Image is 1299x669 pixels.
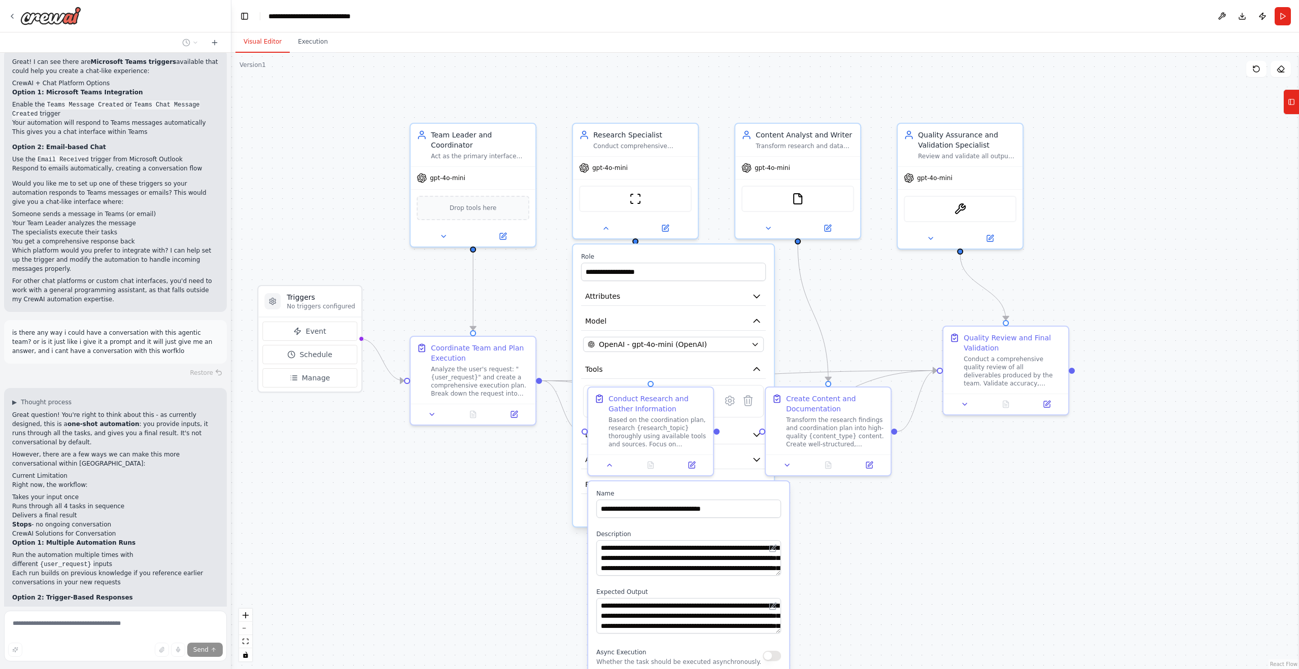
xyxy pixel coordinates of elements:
[306,326,326,336] span: Event
[155,643,169,657] button: Upload files
[734,123,861,239] div: Content Analyst and WriterTransform research and data into compelling, well-structured content fo...
[240,61,266,69] div: Version 1
[431,152,529,160] div: Act as the primary interface with users, understand their requests, and coordinate with specializ...
[12,100,219,118] li: Enable the or trigger
[431,365,529,398] div: Analyze the user's request: "{user_request}" and create a comprehensive execution plan. Break dow...
[954,203,966,215] img: OCRTool
[629,193,641,205] img: ScrapeWebsiteTool
[12,521,31,528] strong: Stops
[918,130,1016,150] div: Quality Assurance and Validation Specialist
[12,100,200,119] code: Teams Chat Message Created
[239,609,252,622] button: zoom in
[91,58,177,65] strong: Microsoft Teams triggers
[12,57,219,76] p: Great! I can see there are available that could help you create a chat-like experience:
[257,285,362,393] div: TriggersNo triggers configuredEventScheduleManage
[12,605,219,614] li: Set up Micr
[409,336,536,426] div: Coordinate Team and Plan ExecutionAnalyze the user's request: "{user_request}" and create a compr...
[756,130,854,140] div: Content Analyst and Writer
[756,142,854,150] div: Transform research and data into compelling, well-structured content for {content_type}. Create r...
[918,152,1016,160] div: Review and validate all outputs from team members, ensuring accuracy, completeness, and alignment...
[409,123,536,248] div: Team Leader and CoordinatorAct as the primary interface with users, understand their requests, an...
[765,386,892,476] div: Create Content and DocumentationTransform the research findings and coordination plan into high-q...
[955,255,1011,320] g: Edge from 73349a80-c0eb-49e1-aabe-4f9ade0f8a28 to b669a4c1-ae90-499f-86d1-3f4815adfc38
[596,649,646,656] span: Async Execution
[767,542,779,554] button: Open in editor
[12,550,219,569] li: Run the automation multiple times with different inputs
[587,386,714,476] div: Conduct Research and Gather InformationBased on the coordination plan, research {research_topic} ...
[610,403,714,411] div: A tool that can be used to read a website content.
[786,394,884,414] div: Create Content and Documentation
[12,492,219,502] li: Takes your input once
[12,179,219,206] p: Would you like me to set up one of these triggers so your automation responds to Teams messages o...
[592,164,628,172] span: gpt-4o-mini
[629,459,672,471] button: No output available
[786,416,884,448] div: Transform the research findings and coordination plan into high-quality {content_type} content. C...
[290,31,336,53] button: Execution
[636,222,694,234] button: Open in side panel
[431,343,529,363] div: Coordinate Team and Plan Execution
[964,333,1062,353] div: Quality Review and Final Validation
[596,489,781,498] label: Name
[431,130,529,150] div: Team Leader and Coordinator
[608,394,707,414] div: Conduct Research and Gather Information
[12,398,17,406] span: ▶
[262,322,357,341] button: Event
[468,242,478,330] g: Edge from 6df04d68-2ee6-4004-9f3f-1947d8d0fbd8 to 2983d0ac-615e-4c85-9982-9eda20958208
[12,328,219,356] p: is there any way i could have a conversation with this agentic team? or is it just like i give it...
[36,155,91,164] code: Email Received
[897,366,937,437] g: Edge from de355b68-1bd3-406b-b559-025b38f64fb0 to b669a4c1-ae90-499f-86d1-3f4815adfc38
[964,355,1062,388] div: Conduct a comprehensive quality review of all deliverables produced by the team. Validate accurac...
[287,302,355,310] p: No triggers configured
[12,144,106,151] strong: Option 2: Email-based Chat
[12,228,219,237] li: The specialists execute their tasks
[237,9,252,23] button: Hide left sidebar
[235,31,290,53] button: Visual Editor
[20,7,81,25] img: Logo
[942,326,1069,415] div: Quality Review and Final ValidationConduct a comprehensive quality review of all deliverables pro...
[596,588,781,596] label: Expected Output
[542,376,582,437] g: Edge from 2983d0ac-615e-4c85-9982-9eda20958208 to 4f96a760-6ce4-455c-b256-c38e52bf9fff
[12,539,135,546] strong: Option 1: Multiple Automation Runs
[262,345,357,364] button: Schedule
[287,292,355,302] h3: Triggers
[8,643,22,657] button: Improve this prompt
[21,398,72,406] span: Thought process
[585,316,606,326] span: Model
[268,11,375,21] nav: breadcrumb
[581,287,766,306] button: Attributes
[12,79,219,88] h2: CrewAI + Chat Platform Options
[585,364,603,374] span: Tools
[608,416,707,448] div: Based on the coordination plan, research {research_topic} thoroughly using available tools and so...
[239,648,252,661] button: toggle interactivity
[12,502,219,511] li: Runs through all 4 tasks in sequence
[239,622,252,635] button: zoom out
[193,646,209,654] span: Send
[12,164,219,173] li: Respond to emails automatically, creating a conversation flow
[755,164,790,172] span: gpt-4o-mini
[585,454,637,465] span: Agent Settings
[12,594,133,601] strong: Option 2: Trigger-Based Responses
[739,392,757,410] button: Delete tool
[12,118,219,127] li: Your automation will respond to Teams messages automatically
[674,459,709,471] button: Open in side panel
[593,130,692,140] div: Research Specialist
[581,360,766,379] button: Tools
[12,450,219,468] p: However, there are a few ways we can make this more conversational within [GEOGRAPHIC_DATA]:
[12,237,219,246] li: You get a comprehensive response back
[497,408,532,420] button: Open in side panel
[599,339,707,349] span: OpenAI - gpt-4o-mini (OpenAI)
[12,246,219,273] p: Which platform would you prefer to integrate with? I can help set up the trigger and modify the a...
[610,392,714,402] div: Read website content
[596,530,781,538] label: Description
[581,312,766,331] button: Model
[581,475,766,494] button: Response Format
[897,123,1023,250] div: Quality Assurance and Validation SpecialistReview and validate all outputs from team members, ens...
[581,253,766,261] label: Role
[542,366,937,386] g: Edge from 2983d0ac-615e-4c85-9982-9eda20958208 to b669a4c1-ae90-499f-86d1-3f4815adfc38
[12,127,219,136] li: This gives you a chat interface within Teams
[581,426,766,444] button: LLM Settings
[12,480,219,489] p: Right now, the workflow:
[171,643,185,657] button: Click to speak your automation idea
[239,635,252,648] button: fit view
[302,373,330,383] span: Manage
